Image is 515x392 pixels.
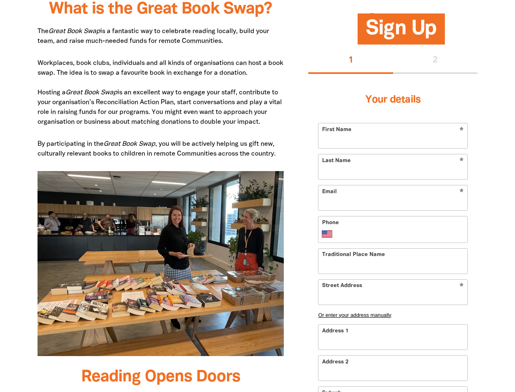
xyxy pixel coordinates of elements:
p: Workplaces, book clubs, individuals and all kinds of organisations can host a book swap. The idea... [38,58,284,127]
em: Great Book Swap [49,29,100,34]
button: Or enter your address manually [318,312,468,318]
button: Stage 1 [308,48,393,74]
em: Great Book Swap [66,90,117,96]
p: By participating in the , you will be actively helping us gift new, culturally relevant books to ... [38,139,284,159]
span: Reading Opens Doors [81,370,240,385]
h3: Your details [318,84,468,116]
p: The is a fantastic way to celebrate reading locally, build your team, and raise much-needed funds... [38,27,284,46]
span: What is the Great Book Swap? [49,2,272,17]
span: Sign Up [366,20,437,45]
em: Great Book Swap [104,141,155,147]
